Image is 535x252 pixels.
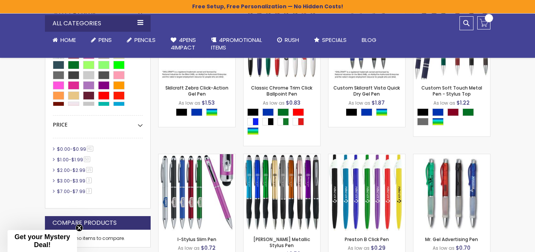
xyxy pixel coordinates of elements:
a: Specials [307,32,354,48]
div: White|Green [278,118,289,125]
a: $0.00-$0.9941 [55,146,96,152]
a: Skilcraft Zebra Click-Action Gel Pen [165,85,228,97]
span: As low as [433,100,455,106]
div: Grey [417,118,429,125]
div: White|Red [293,118,304,125]
a: 4Pens4impact [163,32,204,56]
span: $0.72 [201,244,216,252]
span: $3.00 [57,178,70,184]
span: 3 [86,188,92,194]
span: $0.99 [73,146,86,152]
a: $7.00-$7.993 [55,188,94,195]
span: As low as [348,245,370,251]
span: Blog [362,36,376,44]
a: I-Stylus Slim Pen [159,154,235,160]
a: [PERSON_NAME] Metallic Stylus Pen [253,236,310,249]
strong: Compare Products [52,219,117,227]
span: $2.00 [57,167,70,173]
span: 4Pens 4impact [171,36,196,51]
span: Get your Mystery Deal! [14,233,70,249]
span: $2.99 [72,167,85,173]
span: As low as [179,100,200,106]
span: 4PROMOTIONAL ITEMS [211,36,262,51]
div: White|Black [262,118,274,125]
a: Lory Metallic Stylus Pen [244,154,320,160]
span: $7.00 [57,188,70,195]
div: Select A Color [247,108,320,137]
div: Price [53,116,143,128]
a: Preston B Click Pen [328,154,405,160]
span: As low as [263,100,285,106]
span: $3.99 [72,178,85,184]
a: I-Stylus Slim Pen [177,236,216,243]
button: Close teaser [76,224,83,232]
a: Pencils [119,32,163,48]
div: Select A Color [417,108,490,127]
span: $0.83 [286,99,301,107]
a: Custom Skilcraft Vista Quick Dry Gel Pen [333,85,400,97]
span: $7.99 [72,188,85,195]
div: Assorted [206,108,217,116]
span: As low as [348,100,370,106]
div: Black [176,108,187,116]
span: 15 [86,167,93,173]
a: Home [45,32,83,48]
img: Mr. Gel Advertising pen [413,154,490,231]
div: Red [293,108,304,116]
span: 41 [87,146,93,152]
div: Select A Color [176,108,221,118]
div: Get your Mystery Deal!Close teaser [8,230,77,252]
div: Green [463,108,474,116]
a: Preston B Click Pen [345,236,389,243]
span: $1.99 [71,156,83,163]
div: Blue [361,108,372,116]
a: $1.00-$1.9950 [55,156,93,163]
a: Classic Chrome Trim Click Ballpoint Pen [251,85,312,97]
div: Black [417,108,429,116]
div: All Categories [45,15,151,32]
span: 3 [86,178,92,183]
div: Burgundy [447,108,459,116]
span: Specials [322,36,347,44]
span: As low as [178,245,200,251]
img: I-Stylus Slim Pen [159,154,235,231]
div: Blue [191,108,202,116]
span: $1.22 [456,99,470,107]
span: Rush [285,36,299,44]
iframe: Google Customer Reviews [473,232,535,252]
span: $0.29 [371,244,385,252]
span: $0.00 [57,146,70,152]
img: Lory Metallic Stylus Pen [244,154,320,231]
a: 4PROMOTIONALITEMS [204,32,270,56]
a: Mr. Gel Advertising pen [413,154,490,160]
span: $1.53 [202,99,215,107]
span: $1.87 [372,99,385,107]
span: Pencils [134,36,156,44]
a: $2.00-$2.9915 [55,167,95,173]
a: Mr. Gel Advertising Pen [425,236,478,243]
div: Assorted [247,127,259,135]
div: White|Blue [247,118,259,125]
span: 50 [84,156,90,162]
span: $0.70 [456,244,470,252]
span: $1.00 [57,156,69,163]
a: $3.00-$3.993 [55,178,94,184]
div: Blue [262,108,274,116]
div: Select A Color [346,108,391,118]
a: Blog [354,32,384,48]
img: Preston B Click Pen [328,154,405,231]
span: As low as [433,245,455,251]
div: Black [346,108,357,116]
div: Assorted [432,118,444,125]
div: Black [247,108,259,116]
a: Custom Soft Touch Metal Pen - Stylus Top [421,85,482,97]
span: Pens [99,36,112,44]
div: You have no items to compare. [45,230,151,247]
div: Blue [432,108,444,116]
span: Home [60,36,76,44]
a: Rush [270,32,307,48]
div: Assorted [376,108,387,116]
a: Pens [83,32,119,48]
div: Green [278,108,289,116]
